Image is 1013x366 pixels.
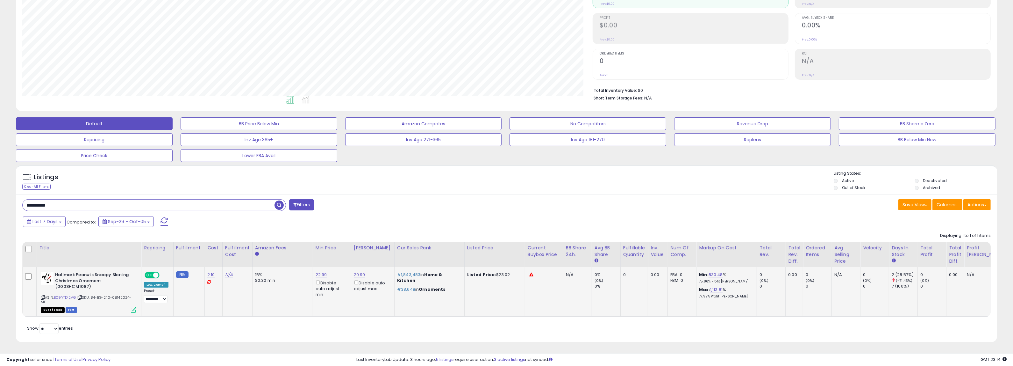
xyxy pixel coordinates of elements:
[467,272,520,278] div: $23.02
[802,16,990,20] span: Avg. Buybox Share
[674,133,831,146] button: Replens
[255,245,310,251] div: Amazon Fees
[802,57,990,66] h2: N/A
[699,287,710,293] b: Max:
[898,199,931,210] button: Save View
[316,245,348,251] div: Min Price
[937,201,957,208] span: Columns
[67,219,96,225] span: Compared to:
[896,278,912,283] small: (-71.43%)
[181,117,337,130] button: BB Price Below Min
[595,258,598,264] small: Avg BB Share.
[923,185,940,190] label: Archived
[594,86,986,94] li: $0
[255,272,308,278] div: 15%
[863,278,872,283] small: (0%)
[144,245,171,251] div: Repricing
[345,117,502,130] button: Amazon Competes
[651,272,663,278] div: 0.00
[144,282,168,288] div: Low. Comp *
[34,173,58,182] h5: Listings
[494,356,525,362] a: 3 active listings
[710,287,723,293] a: 1,113.81
[594,95,643,101] b: Short Term Storage Fees:
[108,218,146,225] span: Sep-29 - Oct-05
[920,272,946,278] div: 0
[949,272,959,278] div: 0.00
[760,272,785,278] div: 0
[354,279,389,292] div: Disable auto adjust max
[967,272,1002,278] div: N/A
[709,272,723,278] a: 830.48
[207,245,220,251] div: Cost
[510,117,666,130] button: No Competitors
[356,357,1007,363] div: Last InventoryLab Update: 3 hours ago, require user action, not synced.
[595,283,620,289] div: 0%
[595,272,620,278] div: 0%
[354,245,392,251] div: [PERSON_NAME]
[22,184,51,190] div: Clear All Filters
[510,133,666,146] button: Inv Age 181-270
[345,133,502,146] button: Inv Age 271-365
[316,272,327,278] a: 22.99
[145,273,153,278] span: ON
[892,245,915,258] div: Days In Stock
[467,245,522,251] div: Listed Price
[176,271,189,278] small: FBM
[41,307,65,313] span: All listings that are currently out of stock and unavailable for purchase on Amazon
[41,272,54,285] img: 319AMOdNVaL._SL40_.jpg
[397,286,415,292] span: #38,648
[54,295,76,300] a: B09YTD12VG
[207,272,215,278] a: 2.10
[802,2,814,6] small: Prev: N/A
[600,2,615,6] small: Prev: $0.00
[806,283,831,289] div: 0
[16,149,173,162] button: Price Check
[528,245,560,258] div: Current Buybox Price
[419,286,446,292] span: Ornaments
[981,356,1007,362] span: 2025-10-13 23:14 GMT
[892,258,895,264] small: Days In Stock.
[623,245,645,258] div: Fulfillable Quantity
[923,178,947,183] label: Deactivated
[760,245,783,258] div: Total Rev.
[6,357,111,363] div: seller snap | |
[806,278,815,283] small: (0%)
[834,272,855,278] div: N/A
[397,245,462,251] div: Cur Sales Rank
[600,73,609,77] small: Prev: 0
[834,171,997,177] p: Listing States:
[920,283,946,289] div: 0
[595,245,618,258] div: Avg BB Share
[674,117,831,130] button: Revenue Drop
[600,57,788,66] h2: 0
[967,245,1005,258] div: Profit [PERSON_NAME]
[644,95,652,101] span: N/A
[623,272,643,278] div: 0
[802,73,814,77] small: Prev: N/A
[255,251,259,257] small: Amazon Fees.
[354,272,365,278] a: 29.99
[82,356,111,362] a: Privacy Policy
[670,278,691,283] div: FBM: 0
[144,289,168,303] div: Preset:
[225,245,250,258] div: Fulfillment Cost
[397,272,460,283] p: in
[600,38,615,41] small: Prev: $0.00
[802,38,817,41] small: Prev: 0.00%
[699,279,752,284] p: 75.86% Profit [PERSON_NAME]
[892,272,917,278] div: 2 (28.57%)
[940,233,991,239] div: Displaying 1 to 1 of 1 items
[600,22,788,30] h2: $0.00
[176,245,202,251] div: Fulfillment
[802,22,990,30] h2: 0.00%
[436,356,453,362] a: 5 listings
[39,245,139,251] div: Title
[806,245,829,258] div: Ordered Items
[963,199,991,210] button: Actions
[159,273,169,278] span: OFF
[670,272,691,278] div: FBA: 0
[760,283,785,289] div: 0
[55,272,132,291] b: Hallmark Peanuts Snoopy Skating Christmas Ornament (0003HCM1087)
[6,356,30,362] strong: Copyright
